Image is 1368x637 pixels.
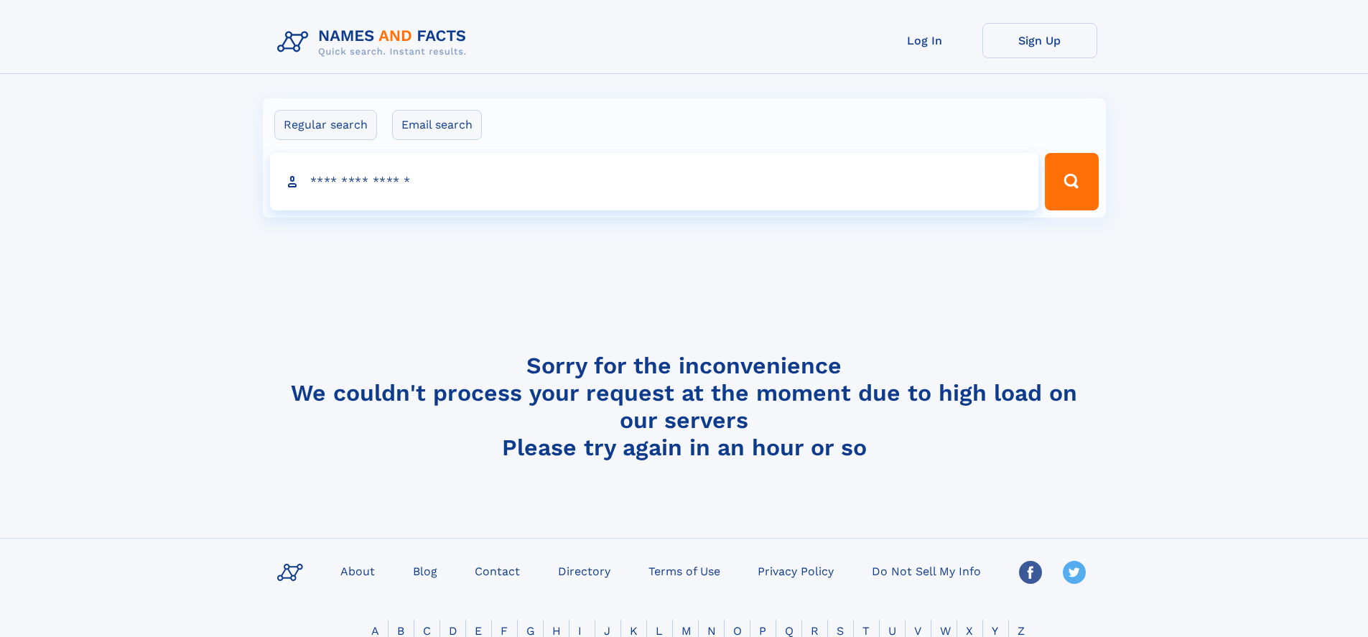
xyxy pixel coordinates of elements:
a: Privacy Policy [752,560,839,581]
a: Directory [552,560,616,581]
a: About [335,560,381,581]
a: Log In [867,23,982,58]
h4: Sorry for the inconvenience We couldn't process your request at the moment due to high load on ou... [271,352,1097,461]
a: Terms of Use [643,560,726,581]
button: Search Button [1045,153,1098,210]
a: Sign Up [982,23,1097,58]
label: Regular search [274,110,377,140]
a: Do Not Sell My Info [866,560,987,581]
img: Logo Names and Facts [271,23,478,62]
a: Blog [407,560,443,581]
input: search input [270,153,1039,210]
img: Twitter [1063,561,1086,584]
img: Facebook [1019,561,1042,584]
label: Email search [392,110,482,140]
a: Contact [469,560,526,581]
